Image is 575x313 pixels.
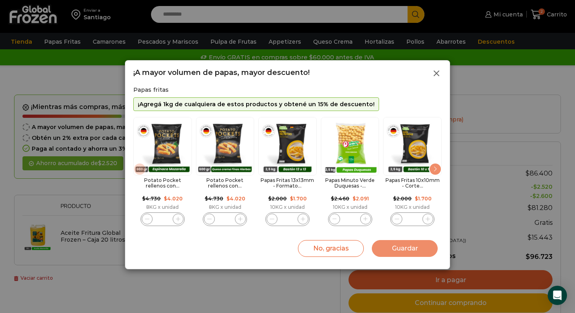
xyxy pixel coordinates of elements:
span: $ [353,196,356,202]
div: 4 / 11 [321,115,379,228]
div: 10KG x unidad [383,204,442,210]
div: 5 / 11 [383,115,442,228]
div: 8KG x unidad [133,204,192,210]
span: $ [268,196,271,202]
bdi: 2.460 [331,196,349,202]
div: 10KG x unidad [321,204,379,210]
div: 8KG x unidad [196,204,255,210]
button: Guardar [372,240,438,257]
span: $ [415,196,418,202]
span: $ [226,196,230,202]
h2: Papas Fritas 10x10mm - Corte... [383,178,442,189]
span: $ [393,196,396,202]
div: 10KG x unidad [258,204,317,210]
bdi: 4.020 [164,196,183,202]
span: $ [331,196,334,202]
span: $ [205,196,208,202]
h2: ¡A mayor volumen de papas, mayor descuento! [133,69,310,77]
input: Product quantity [407,214,418,225]
bdi: 4.730 [205,196,223,202]
input: Product quantity [282,214,293,225]
p: ¡Agregá 1kg de cualquiera de estos productos y obtené un 15% de descuento! [138,101,375,108]
bdi: 1.700 [415,196,432,202]
h2: Papas fritas [133,87,442,93]
bdi: 4.020 [226,196,245,202]
input: Product quantity [157,214,168,225]
div: Next slide [429,163,442,176]
div: 3 / 11 [258,115,317,228]
div: Open Intercom Messenger [548,286,567,305]
bdi: 4.730 [142,196,161,202]
span: $ [142,196,145,202]
span: $ [290,196,293,202]
button: No, gracias [298,240,364,257]
div: 2 / 11 [196,115,255,228]
input: Product quantity [219,214,230,225]
div: 1 / 11 [133,115,192,228]
h2: Potato Pocket rellenos con... [196,178,255,189]
h2: Papas Minuto Verde Duquesas -... [321,178,379,189]
h2: Potato Pocket rellenos con... [133,178,192,189]
bdi: 2.000 [268,196,287,202]
bdi: 1.700 [290,196,307,202]
bdi: 2.091 [353,196,369,202]
span: $ [164,196,167,202]
input: Product quantity [345,214,356,225]
bdi: 2.000 [393,196,412,202]
h2: Papas Fritas 13x13mm - Formato... [258,178,317,189]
